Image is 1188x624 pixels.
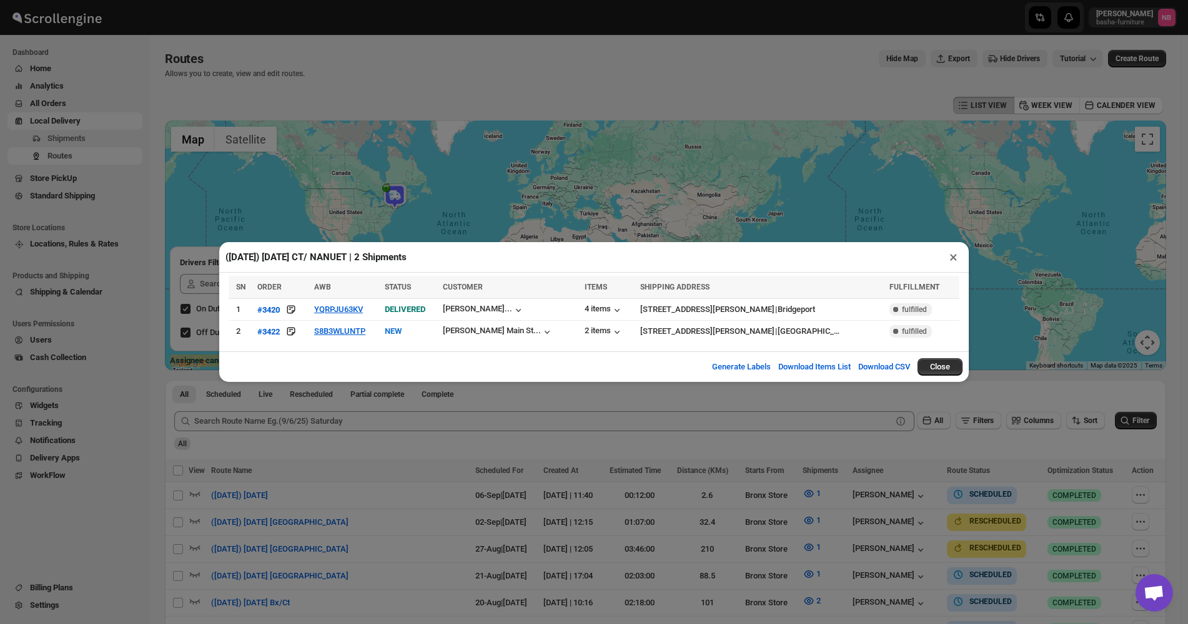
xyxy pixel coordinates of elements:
[257,325,280,338] button: #3422
[314,326,365,336] button: S8B3WLUNTP
[778,325,840,338] div: [GEOGRAPHIC_DATA]
[918,358,963,376] button: Close
[443,283,483,291] span: CUSTOMER
[771,354,858,379] button: Download Items List
[443,304,512,313] div: [PERSON_NAME]...
[889,283,939,291] span: FULFILLMENT
[314,305,363,314] button: YQRPJU63KV
[640,303,882,316] div: |
[705,354,778,379] button: Generate Labels
[225,251,407,263] h2: ([DATE]) [DATE] CT/ NANUET | 2 Shipments
[902,326,927,336] span: fulfilled
[314,283,331,291] span: AWB
[585,326,623,338] button: 2 items
[1136,574,1173,612] a: Open chat
[640,325,882,338] div: |
[585,283,607,291] span: ITEMS
[851,354,918,379] button: Download CSV
[236,283,245,291] span: SN
[443,326,541,335] div: [PERSON_NAME] Main St...
[443,326,553,338] button: [PERSON_NAME] Main St...
[385,326,402,336] span: NEW
[944,248,963,266] button: ×
[585,304,623,316] button: 4 items
[640,303,775,316] div: [STREET_ADDRESS][PERSON_NAME]
[257,327,280,336] div: #3422
[229,321,254,343] td: 2
[640,325,775,338] div: [STREET_ADDRESS][PERSON_NAME]
[640,283,710,291] span: SHIPPING ADDRESS
[257,305,280,314] div: #3420
[902,305,927,314] span: fulfilled
[229,299,254,321] td: 1
[257,303,280,316] button: #3420
[385,283,411,291] span: STATUS
[778,303,815,316] div: Bridgeport
[385,305,425,314] span: DELIVERED
[257,283,282,291] span: ORDER
[443,304,525,316] button: [PERSON_NAME]...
